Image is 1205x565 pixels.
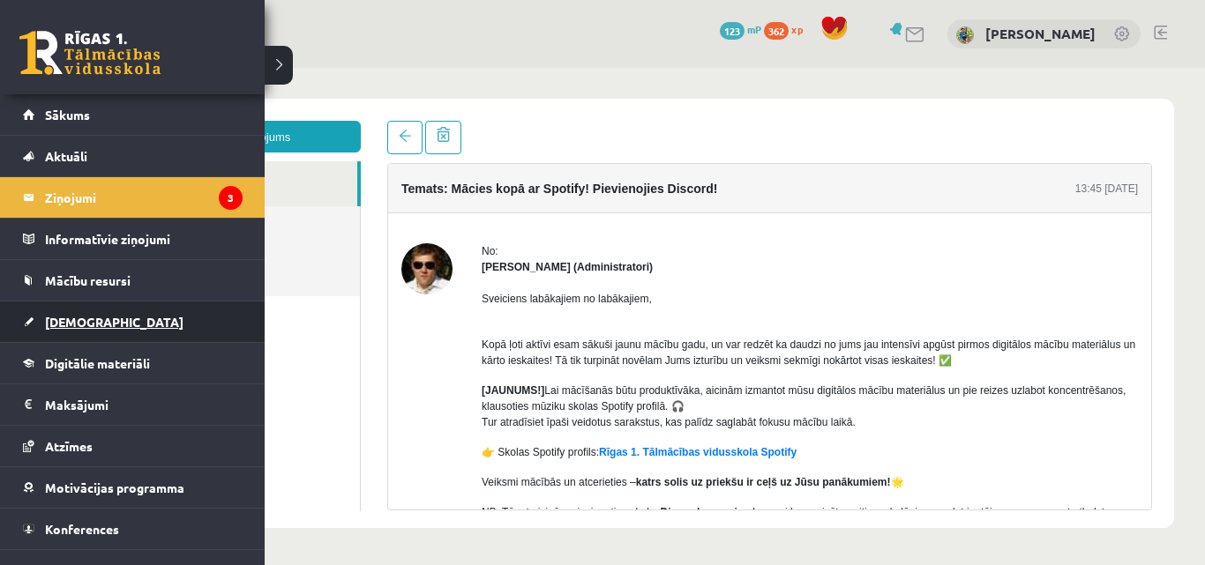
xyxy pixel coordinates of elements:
[19,31,161,75] a: Rīgas 1. Tālmācības vidusskola
[53,93,287,138] a: Ienākošie
[956,26,974,44] img: Viktorija Dolmatova
[747,22,761,36] span: mP
[411,406,1067,422] p: Veiksmi mācībās un atcerieties – 🌟
[23,343,243,383] a: Digitālie materiāli
[45,521,119,537] span: Konferences
[528,378,726,390] a: Rīgas 1. Tālmācības vidusskola Spotify
[764,22,789,40] span: 362
[53,183,289,228] a: Dzēstie
[45,272,131,288] span: Mācību resursi
[45,314,183,330] span: [DEMOGRAPHIC_DATA]
[411,193,582,205] strong: [PERSON_NAME] (Administratori)
[985,25,1096,42] a: [PERSON_NAME]
[23,177,243,218] a: Ziņojumi3
[23,136,243,176] a: Aktuāli
[219,186,243,210] i: 3
[411,315,1067,362] p: Lai mācīšanās būtu produktīvāka, aicinām izmantot mūsu digitālos mācību materiālus un pie reizes ...
[331,175,382,227] img: Ivo Čapiņš
[23,219,243,259] a: Informatīvie ziņojumi
[53,138,289,183] a: Nosūtītie
[45,384,243,425] legend: Maksājumi
[23,384,243,425] a: Maksājumi
[411,376,1067,392] p: 👉 Skolas Spotify profils:
[45,148,87,164] span: Aktuāli
[45,107,90,123] span: Sākums
[23,301,243,342] a: [DEMOGRAPHIC_DATA]
[45,219,243,259] legend: Informatīvie ziņojumi
[590,438,677,450] strong: Discord serverim
[565,408,820,420] strong: katrs solis uz priekšu ir ceļš uz Jūsu panākumiem!
[331,114,647,128] h4: Temats: Mācies kopā ar Spotify! Pievienojies Discord!
[23,94,243,135] a: Sākums
[764,22,812,36] a: 362 xp
[23,509,243,549] a: Konferences
[45,438,93,454] span: Atzīmes
[720,22,761,36] a: 123 mP
[23,260,243,301] a: Mācību resursi
[411,436,1067,484] p: NB. Tāpat aicinām pievienoties skolas , kur vari komunicēt ar citiem skolēniem, uzdot jautājumus ...
[1005,113,1067,129] div: 13:45 [DATE]
[411,223,1067,239] p: Sveiciens labākajiem no labākajiem,
[23,426,243,466] a: Atzīmes
[791,22,803,36] span: xp
[720,22,745,40] span: 123
[411,316,474,329] strong: [JAUNUMS!]
[45,177,243,218] legend: Ziņojumi
[411,253,1067,301] p: Kopā ļoti aktīvi esam sākuši jaunu mācību gadu, un var redzēt ka daudzi no jums jau intensīvi apg...
[23,467,243,508] a: Motivācijas programma
[45,355,150,371] span: Digitālie materiāli
[53,53,290,85] a: Jauns ziņojums
[411,175,1067,191] div: No:
[45,480,184,495] span: Motivācijas programma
